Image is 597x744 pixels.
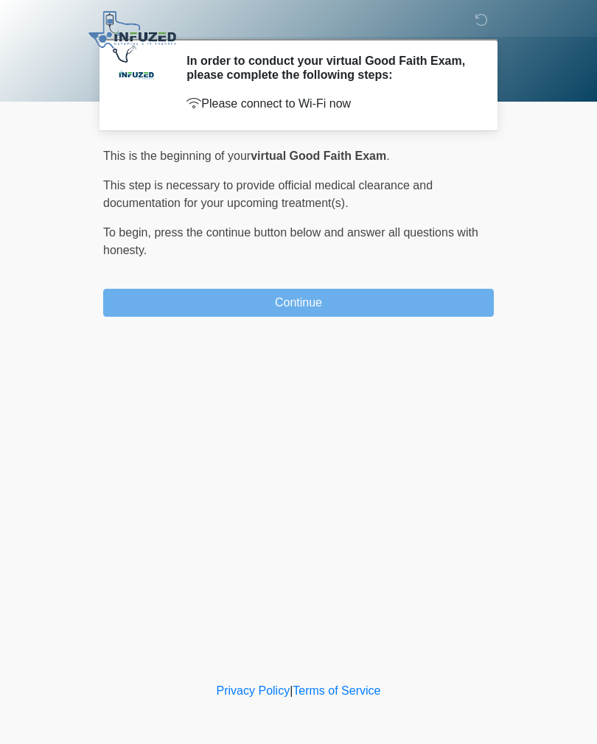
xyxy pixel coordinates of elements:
[290,684,293,697] a: |
[103,150,251,162] span: This is the beginning of your
[114,54,158,98] img: Agent Avatar
[88,11,176,63] img: Infuzed IV Therapy Logo
[217,684,290,697] a: Privacy Policy
[293,684,380,697] a: Terms of Service
[386,150,389,162] span: .
[103,289,494,317] button: Continue
[103,179,433,209] span: This step is necessary to provide official medical clearance and documentation for your upcoming ...
[103,226,154,239] span: To begin,
[103,226,478,256] span: press the continue button below and answer all questions with honesty.
[251,150,386,162] strong: virtual Good Faith Exam
[186,95,472,113] p: Please connect to Wi-Fi now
